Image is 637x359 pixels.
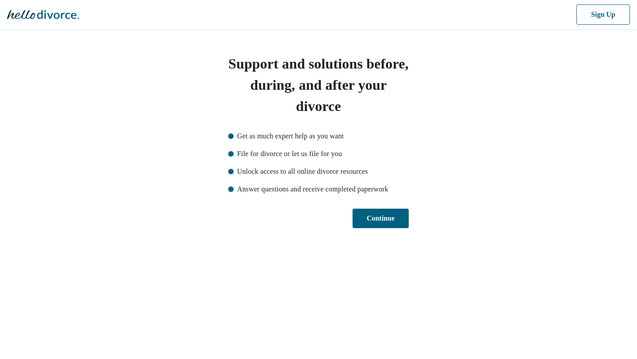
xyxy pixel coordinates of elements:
li: Unlock access to all online divorce resources [228,166,409,177]
li: Answer questions and receive completed paperwork [228,184,409,195]
button: Sign Up [575,4,630,25]
h1: Support and solutions before, during, and after your divorce [228,53,409,117]
li: File for divorce or let us file for you [228,149,409,159]
button: Continue [350,209,409,228]
li: Get as much expert help as you want [228,131,409,141]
